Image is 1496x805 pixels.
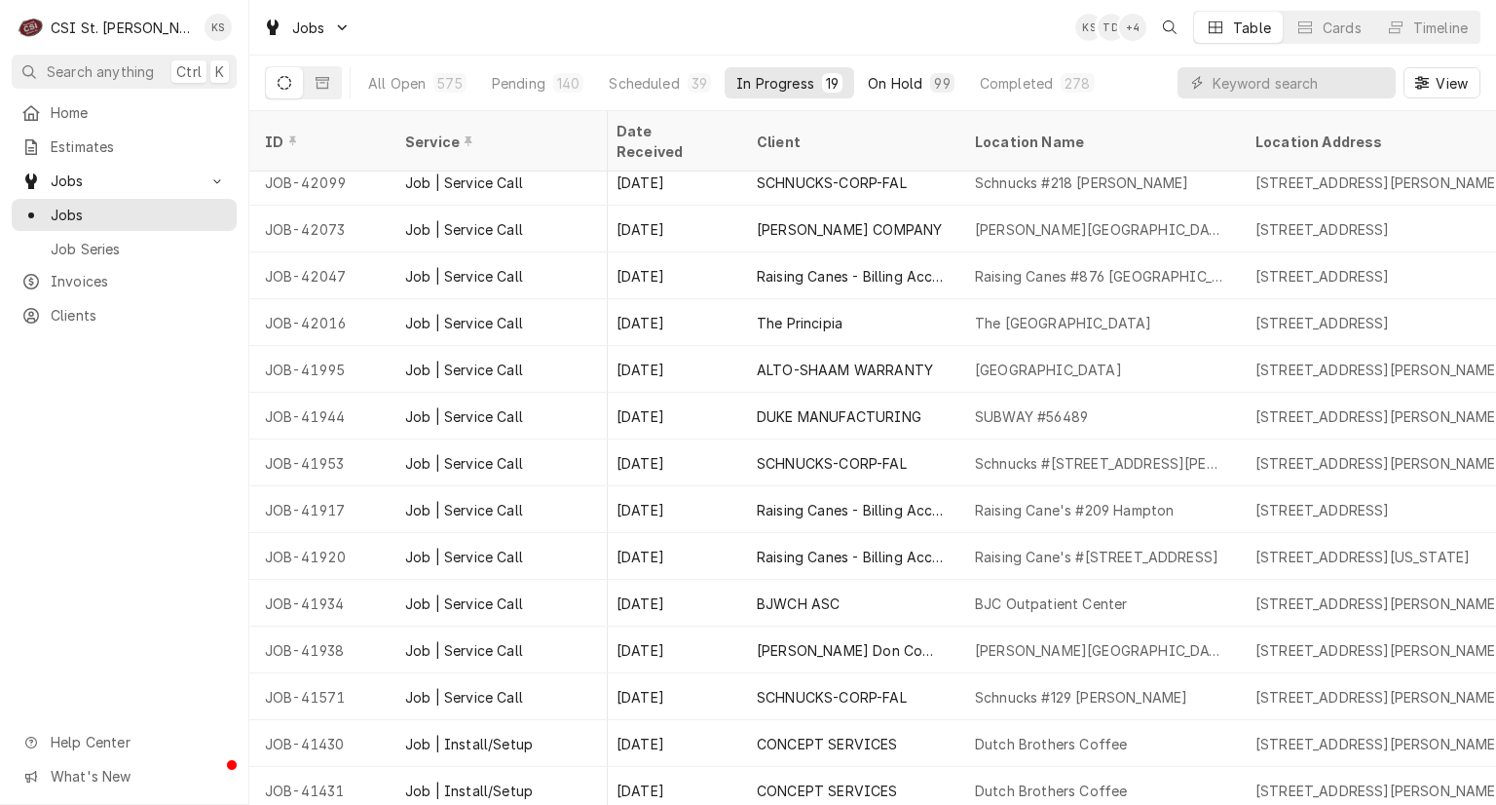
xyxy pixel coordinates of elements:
[601,299,741,346] div: [DATE]
[1255,500,1390,520] div: [STREET_ADDRESS]
[292,18,325,38] span: Jobs
[980,73,1053,94] div: Completed
[12,233,237,265] a: Job Series
[249,299,390,346] div: JOB-42016
[1255,313,1390,333] div: [STREET_ADDRESS]
[1213,67,1386,98] input: Keyword search
[601,206,741,252] div: [DATE]
[12,131,237,163] a: Estimates
[975,500,1174,520] div: Raising Cane's #209 Hampton
[757,734,898,754] div: CONCEPT SERVICES
[757,360,933,380] div: ALTO-SHAAM WARRANTY
[601,393,741,440] div: [DATE]
[975,687,1187,708] div: Schnucks #129 [PERSON_NAME]
[405,360,523,380] div: Job | Service Call
[757,266,944,287] div: Raising Canes - Billing Account
[249,440,390,486] div: JOB-41953
[975,594,1127,614] div: BJC Outpatient Center
[249,580,390,627] div: JOB-41934
[51,171,198,191] span: Jobs
[249,720,390,767] div: JOB-41430
[757,406,921,427] div: DUKE MANUFACTURING
[205,14,232,41] div: Kris Swearingen's Avatar
[601,673,741,720] div: [DATE]
[757,132,940,152] div: Client
[255,12,358,44] a: Go to Jobs
[601,580,741,627] div: [DATE]
[51,732,225,752] span: Help Center
[47,61,154,82] span: Search anything
[405,313,523,333] div: Job | Service Call
[1432,73,1472,94] span: View
[757,172,907,193] div: SCHNUCKS-CORP-FAL
[601,720,741,767] div: [DATE]
[757,453,907,474] div: SCHNUCKS-CORP-FAL
[975,172,1188,193] div: Schnucks #218 [PERSON_NAME]
[975,266,1224,287] div: Raising Canes #876 [GEOGRAPHIC_DATA] Il
[437,73,462,94] div: 575
[51,239,227,259] span: Job Series
[249,627,390,673] div: JOB-41938
[601,440,741,486] div: [DATE]
[975,313,1151,333] div: The [GEOGRAPHIC_DATA]
[249,486,390,533] div: JOB-41917
[757,547,944,567] div: Raising Canes - Billing Account
[757,219,942,240] div: [PERSON_NAME] COMPANY
[18,14,45,41] div: CSI St. Louis's Avatar
[757,640,944,661] div: [PERSON_NAME] Don Company
[51,271,227,291] span: Invoices
[1075,14,1103,41] div: KS
[1098,14,1125,41] div: Tim Devereux's Avatar
[249,673,390,720] div: JOB-41571
[176,61,202,82] span: Ctrl
[12,165,237,197] a: Go to Jobs
[265,132,370,152] div: ID
[1255,547,1470,567] div: [STREET_ADDRESS][US_STATE]
[405,640,523,661] div: Job | Service Call
[51,205,227,225] span: Jobs
[215,61,224,82] span: K
[826,73,839,94] div: 19
[617,121,722,162] div: Date Received
[249,393,390,440] div: JOB-41944
[405,172,523,193] div: Job | Service Call
[12,96,237,129] a: Home
[249,533,390,580] div: JOB-41920
[1323,18,1362,38] div: Cards
[757,781,898,801] div: CONCEPT SERVICES
[51,18,194,38] div: CSI St. [PERSON_NAME]
[868,73,922,94] div: On Hold
[12,265,237,297] a: Invoices
[405,500,523,520] div: Job | Service Call
[736,73,814,94] div: In Progress
[1233,18,1271,38] div: Table
[51,136,227,157] span: Estimates
[934,73,950,94] div: 99
[609,73,679,94] div: Scheduled
[757,594,840,614] div: BJWCH ASC
[975,219,1224,240] div: [PERSON_NAME][GEOGRAPHIC_DATA]
[12,55,237,89] button: Search anythingCtrlK
[368,73,426,94] div: All Open
[405,266,523,287] div: Job | Service Call
[601,533,741,580] div: [DATE]
[405,781,533,801] div: Job | Install/Setup
[405,687,523,708] div: Job | Service Call
[18,14,45,41] div: C
[405,594,523,614] div: Job | Service Call
[975,360,1122,380] div: [GEOGRAPHIC_DATA]
[51,766,225,786] span: What's New
[12,726,237,758] a: Go to Help Center
[975,781,1127,801] div: Dutch Brothers Coffee
[51,102,227,123] span: Home
[757,313,842,333] div: The Principia
[405,132,588,152] div: Service
[692,73,707,94] div: 39
[975,640,1224,661] div: [PERSON_NAME][GEOGRAPHIC_DATA]
[601,486,741,533] div: [DATE]
[405,547,523,567] div: Job | Service Call
[601,159,741,206] div: [DATE]
[405,453,523,474] div: Job | Service Call
[1255,219,1390,240] div: [STREET_ADDRESS]
[1119,14,1146,41] div: + 4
